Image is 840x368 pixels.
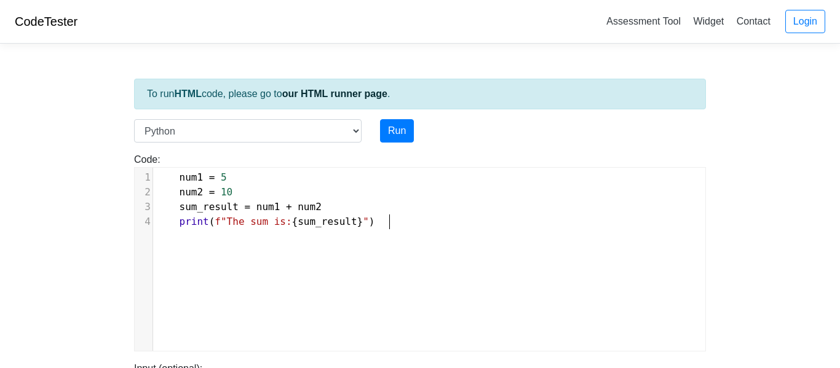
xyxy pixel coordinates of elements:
div: To run code, please go to . [134,79,706,109]
span: + [286,201,292,213]
span: num1 [256,201,280,213]
div: 4 [135,214,153,229]
span: print [180,216,209,227]
div: 1 [135,170,153,185]
span: sum_result [180,201,239,213]
span: 5 [221,171,227,183]
div: 3 [135,200,153,214]
span: f"The sum is: [215,216,291,227]
span: num2 [180,186,204,198]
span: " [363,216,369,227]
span: 10 [221,186,232,198]
strong: HTML [174,88,201,99]
span: num2 [298,201,322,213]
a: our HTML runner page [282,88,387,99]
a: Login [785,10,825,33]
span: = [209,171,215,183]
a: Assessment Tool [601,11,686,31]
span: = [245,201,251,213]
a: Widget [688,11,729,31]
span: num1 [180,171,204,183]
span: = [209,186,215,198]
a: Contact [732,11,775,31]
button: Run [380,119,414,143]
div: 2 [135,185,153,200]
span: sum_result [298,216,357,227]
a: CodeTester [15,15,77,28]
span: ( { } ) [156,216,375,227]
div: Code: [125,152,715,351]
